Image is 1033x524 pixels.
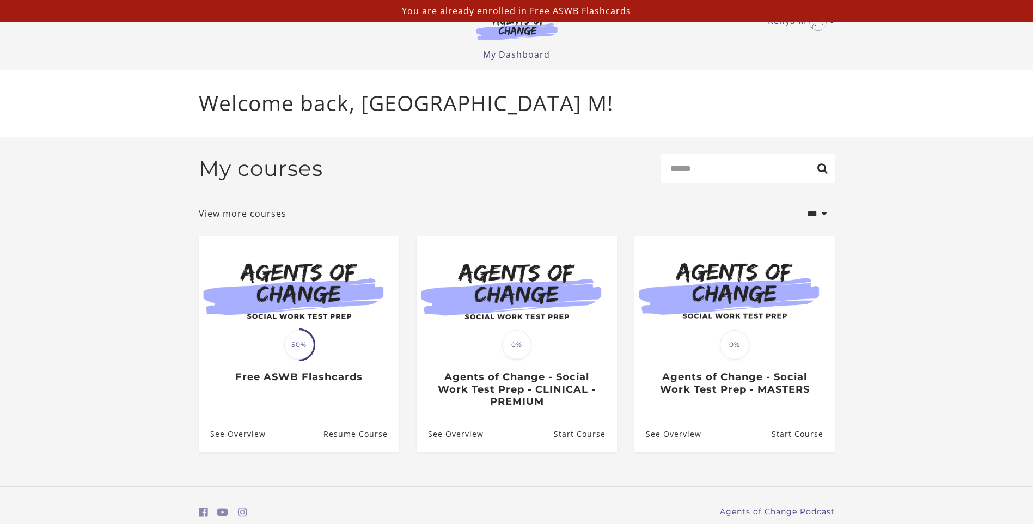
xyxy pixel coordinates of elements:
[284,330,314,360] span: 50%
[768,13,829,31] a: Toggle menu
[199,504,208,520] a: https://www.facebook.com/groups/aswbtestprep (Open in a new window)
[417,416,484,452] a: Agents of Change - Social Work Test Prep - CLINICAL - PREMIUM: See Overview
[4,4,1029,17] p: You are already enrolled in Free ASWB Flashcards
[217,504,228,520] a: https://www.youtube.com/c/AgentsofChangeTestPrepbyMeaganMitchell (Open in a new window)
[646,371,823,395] h3: Agents of Change - Social Work Test Prep - MASTERS
[217,507,228,517] i: https://www.youtube.com/c/AgentsofChangeTestPrepbyMeaganMitchell (Open in a new window)
[238,507,247,517] i: https://www.instagram.com/agentsofchangeprep/ (Open in a new window)
[464,15,569,40] img: Agents of Change Logo
[771,416,834,452] a: Agents of Change - Social Work Test Prep - MASTERS: Resume Course
[199,156,323,181] h2: My courses
[323,416,399,452] a: Free ASWB Flashcards: Resume Course
[502,330,531,360] span: 0%
[199,507,208,517] i: https://www.facebook.com/groups/aswbtestprep (Open in a new window)
[210,371,387,383] h3: Free ASWB Flashcards
[238,504,247,520] a: https://www.instagram.com/agentsofchangeprep/ (Open in a new window)
[428,371,605,408] h3: Agents of Change - Social Work Test Prep - CLINICAL - PREMIUM
[553,416,616,452] a: Agents of Change - Social Work Test Prep - CLINICAL - PREMIUM: Resume Course
[634,416,701,452] a: Agents of Change - Social Work Test Prep - MASTERS: See Overview
[199,207,286,220] a: View more courses
[483,48,550,60] a: My Dashboard
[199,87,835,119] p: Welcome back, [GEOGRAPHIC_DATA] M!
[199,416,266,452] a: Free ASWB Flashcards: See Overview
[720,506,835,517] a: Agents of Change Podcast
[720,330,749,360] span: 0%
